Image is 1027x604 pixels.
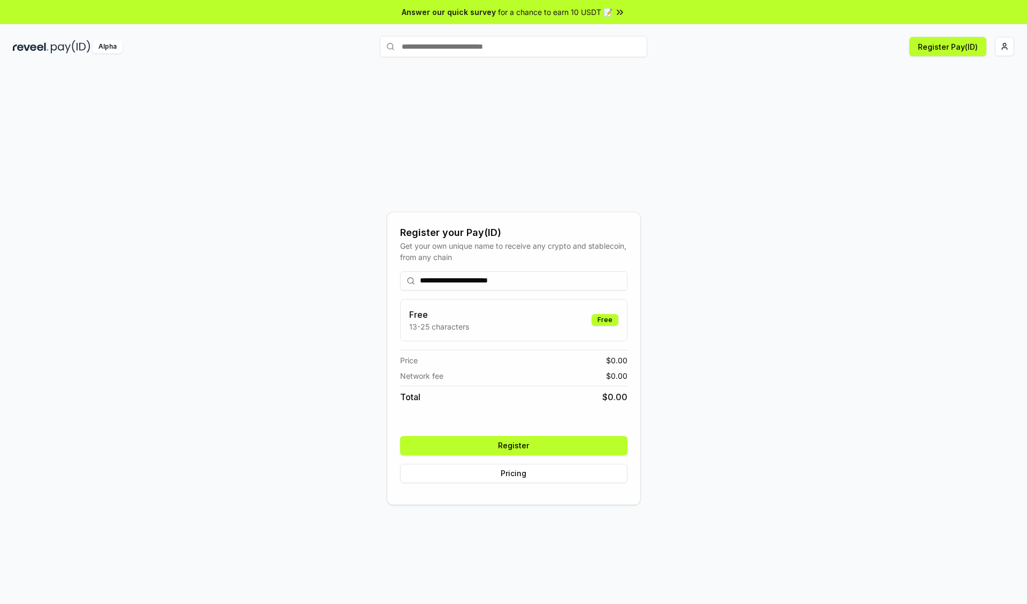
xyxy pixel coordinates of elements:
[400,391,420,403] span: Total
[602,391,627,403] span: $ 0.00
[409,308,469,321] h3: Free
[400,370,443,381] span: Network fee
[93,40,122,53] div: Alpha
[400,464,627,483] button: Pricing
[400,225,627,240] div: Register your Pay(ID)
[409,321,469,332] p: 13-25 characters
[51,40,90,53] img: pay_id
[402,6,496,18] span: Answer our quick survey
[606,355,627,366] span: $ 0.00
[592,314,618,326] div: Free
[606,370,627,381] span: $ 0.00
[400,436,627,455] button: Register
[909,37,986,56] button: Register Pay(ID)
[400,355,418,366] span: Price
[13,40,49,53] img: reveel_dark
[400,240,627,263] div: Get your own unique name to receive any crypto and stablecoin, from any chain
[498,6,612,18] span: for a chance to earn 10 USDT 📝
